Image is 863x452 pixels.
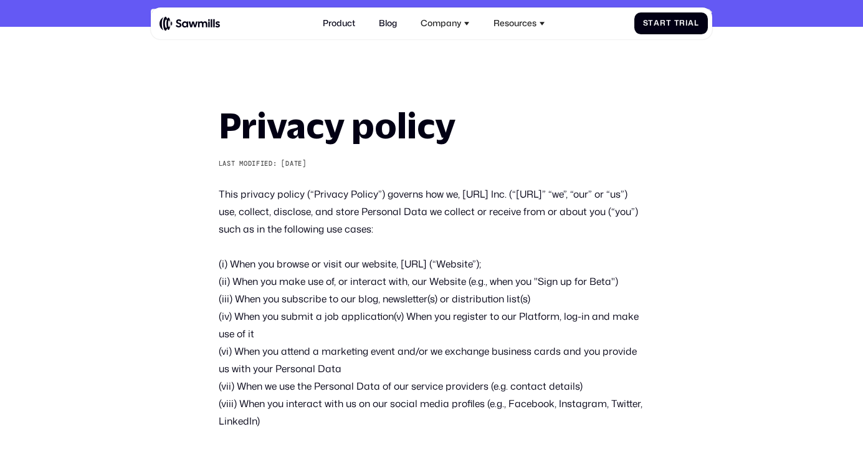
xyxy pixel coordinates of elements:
[414,12,476,35] div: Company
[373,12,404,35] a: Blog
[688,19,694,28] span: a
[660,19,666,28] span: r
[666,19,672,28] span: t
[654,19,660,28] span: a
[679,19,685,28] span: r
[219,108,645,143] h1: Privacy policy
[643,19,649,28] span: S
[634,12,708,34] a: StartTrial
[219,255,645,430] p: (i) When you browse or visit our website, [URL] (“Website”); (ii) When you make use of, or intera...
[694,19,699,28] span: l
[487,12,551,35] div: Resources
[219,160,645,168] h6: Last modified: [DATE]
[317,12,362,35] a: Product
[685,19,688,28] span: i
[493,18,536,29] div: Resources
[648,19,654,28] span: t
[219,185,645,238] p: This privacy policy (“Privacy Policy”) governs how we, [URL] Inc. (“[URL]” “we”, “our” or “us”) u...
[674,19,680,28] span: T
[421,18,461,29] div: Company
